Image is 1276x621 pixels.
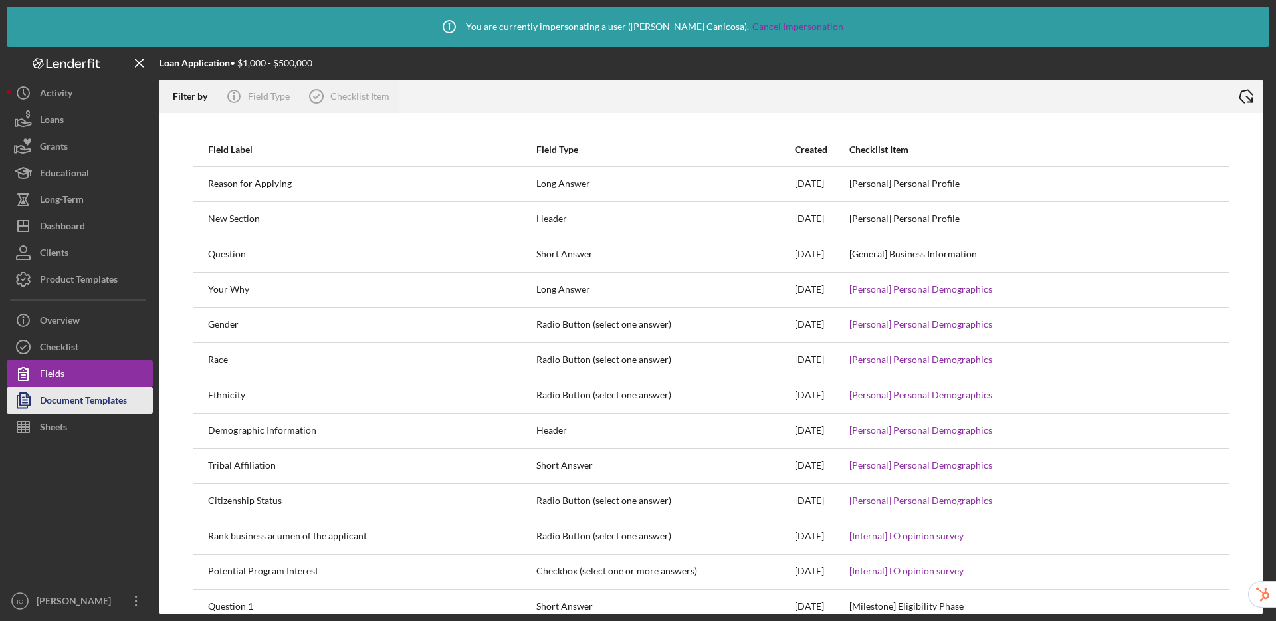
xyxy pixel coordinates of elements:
[849,144,1214,155] div: Checklist Item
[849,390,992,400] a: [Personal] Personal Demographics
[208,485,535,518] div: Citizenship Status
[7,307,153,334] button: Overview
[795,555,847,588] div: [DATE]
[849,354,992,365] a: [Personal] Personal Demographics
[849,531,964,541] a: [Internal] LO opinion survey
[40,133,68,163] div: Grants
[40,106,64,136] div: Loans
[536,203,794,236] div: Header
[536,144,794,155] div: Field Type
[536,555,794,588] div: Checkbox (select one or more answers)
[536,344,794,377] div: Radio Button (select one answer)
[7,239,153,266] button: Clients
[208,520,535,553] div: Rank business acumen of the applicant
[795,238,847,271] div: [DATE]
[208,203,535,236] div: New Section
[795,344,847,377] div: [DATE]
[536,238,794,271] div: Short Answer
[40,334,78,364] div: Checklist
[208,449,535,483] div: Tribal Affiliation
[17,598,23,605] text: IC
[7,80,153,106] button: Activity
[208,379,535,412] div: Ethnicity
[40,307,80,337] div: Overview
[536,379,794,412] div: Radio Button (select one answer)
[849,425,992,435] a: [Personal] Personal Demographics
[248,91,290,102] div: Field Type
[208,273,535,307] div: Your Why
[208,414,535,447] div: Demographic Information
[40,360,64,390] div: Fields
[536,485,794,518] div: Radio Button (select one answer)
[40,160,89,189] div: Educational
[536,273,794,307] div: Long Answer
[208,238,535,271] div: Question
[7,588,153,614] button: IC[PERSON_NAME]
[7,334,153,360] button: Checklist
[40,80,72,110] div: Activity
[7,186,153,213] button: Long-Term
[536,414,794,447] div: Header
[536,449,794,483] div: Short Answer
[159,57,230,68] b: Loan Application
[208,168,535,201] div: Reason for Applying
[795,485,847,518] div: [DATE]
[208,309,535,342] div: Gender
[7,213,153,239] button: Dashboard
[849,460,992,471] a: [Personal] Personal Demographics
[795,168,847,201] div: [DATE]
[7,106,153,133] button: Loans
[40,213,85,243] div: Dashboard
[795,520,847,553] div: [DATE]
[7,360,153,387] button: Fields
[7,414,153,440] button: Sheets
[536,309,794,342] div: Radio Button (select one answer)
[752,21,843,32] a: Cancel Impersonation
[536,168,794,201] div: Long Answer
[7,160,153,186] button: Educational
[849,319,992,330] a: [Personal] Personal Demographics
[173,91,217,102] div: Filter by
[7,133,153,160] button: Grants
[40,414,67,443] div: Sheets
[795,309,847,342] div: [DATE]
[433,10,843,43] div: You are currently impersonating a user ( [PERSON_NAME] Canicosa ).
[330,91,389,102] div: Checklist Item
[849,249,977,259] span: Fields are disabled for this checklist item
[33,588,120,618] div: [PERSON_NAME]
[40,387,127,417] div: Document Templates
[40,239,68,269] div: Clients
[536,520,794,553] div: Radio Button (select one answer)
[795,203,847,236] div: [DATE]
[849,495,992,506] a: [Personal] Personal Demographics
[795,379,847,412] div: [DATE]
[208,344,535,377] div: Race
[849,178,960,189] span: Fields are disabled for this checklist item
[795,144,847,155] div: Created
[849,284,992,295] a: [Personal] Personal Demographics
[208,144,535,155] div: Field Label
[795,449,847,483] div: [DATE]
[849,213,960,224] span: Fields are disabled for this checklist item
[40,266,118,296] div: Product Templates
[7,387,153,414] button: Document Templates
[40,186,84,216] div: Long-Term
[208,555,535,588] div: Potential Program Interest
[795,273,847,307] div: [DATE]
[849,566,964,576] a: [Internal] LO opinion survey
[159,58,312,68] div: • $1,000 - $500,000
[7,266,153,293] button: Product Templates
